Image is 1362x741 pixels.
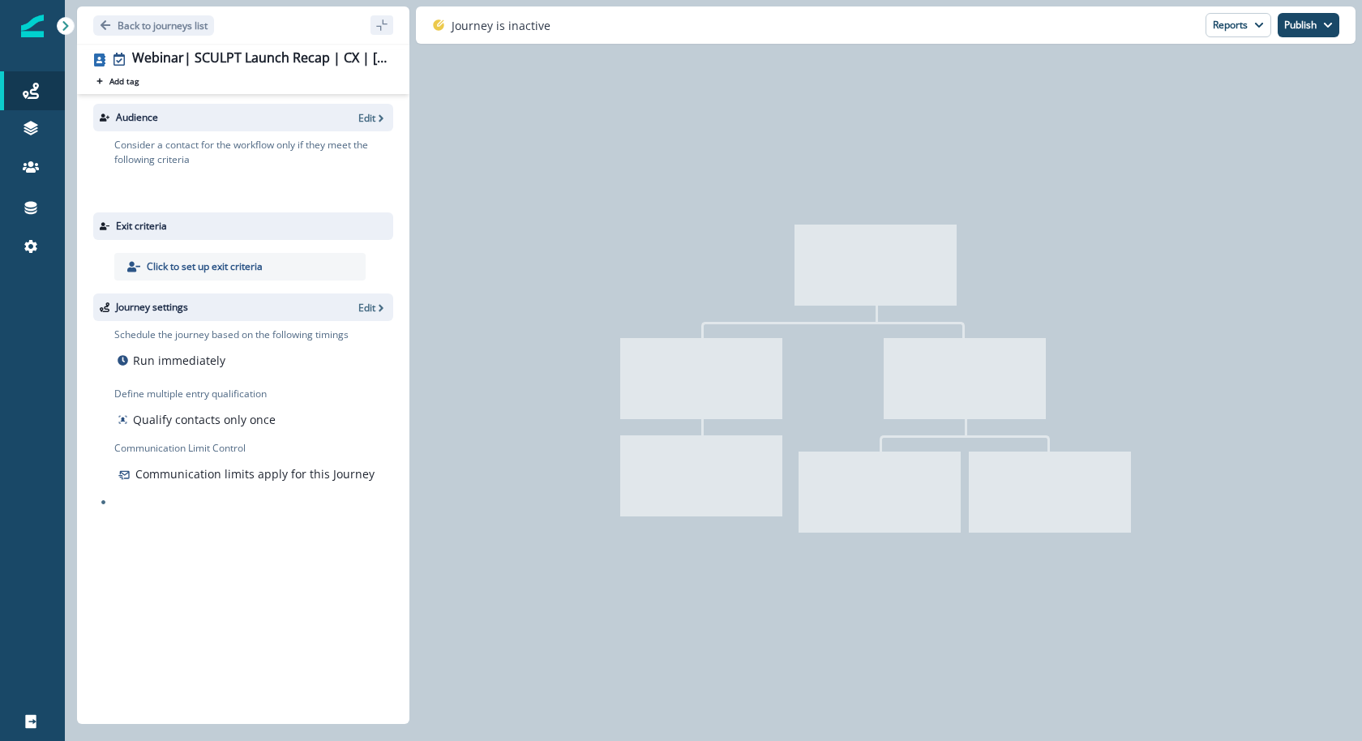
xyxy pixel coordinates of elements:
button: Add tag [93,75,142,88]
p: Audience [116,110,158,125]
button: sidebar collapse toggle [370,15,393,35]
div: Webinar| SCULPT Launch Recap | CX | [DATE] [132,50,387,68]
p: Edit [358,301,375,315]
p: Add tag [109,76,139,86]
p: Exit criteria [116,219,167,233]
p: Communication limits apply for this Journey [135,465,375,482]
p: Define multiple entry qualification [114,387,279,401]
p: Run immediately [133,352,225,369]
button: Edit [358,301,387,315]
p: Click to set up exit criteria [147,259,263,274]
p: Journey settings [116,300,188,315]
p: Journey is inactive [452,17,550,34]
p: Edit [358,111,375,125]
img: Inflection [21,15,44,37]
p: Schedule the journey based on the following timings [114,328,349,342]
button: Reports [1206,13,1271,37]
p: Back to journeys list [118,19,208,32]
p: Consider a contact for the workflow only if they meet the following criteria [114,138,393,167]
button: Edit [358,111,387,125]
p: Communication Limit Control [114,441,393,456]
button: Go back [93,15,214,36]
p: Qualify contacts only once [133,411,276,428]
button: Publish [1278,13,1339,37]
